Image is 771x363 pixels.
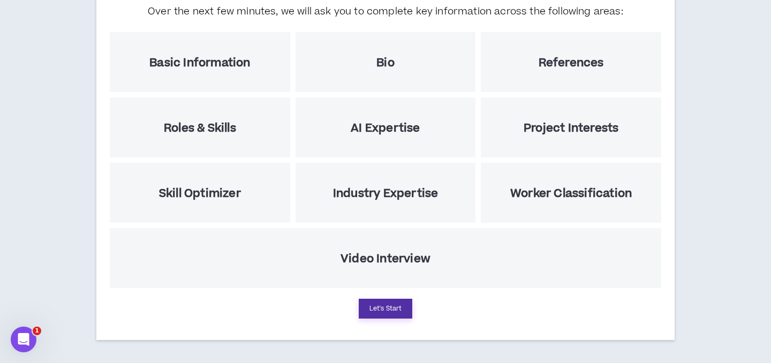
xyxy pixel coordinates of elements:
[351,122,420,135] h5: AI Expertise
[148,4,623,19] h5: Over the next few minutes, we will ask you to complete key information across the following areas:
[149,56,250,70] h5: Basic Information
[341,252,430,266] h5: Video Interview
[359,299,412,319] button: Let's Start
[376,56,395,70] h5: Bio
[539,56,604,70] h5: References
[11,327,36,352] iframe: Intercom live chat
[159,187,241,200] h5: Skill Optimizer
[510,187,632,200] h5: Worker Classification
[164,122,236,135] h5: Roles & Skills
[333,187,439,200] h5: Industry Expertise
[33,327,41,335] span: 1
[524,122,618,135] h5: Project Interests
